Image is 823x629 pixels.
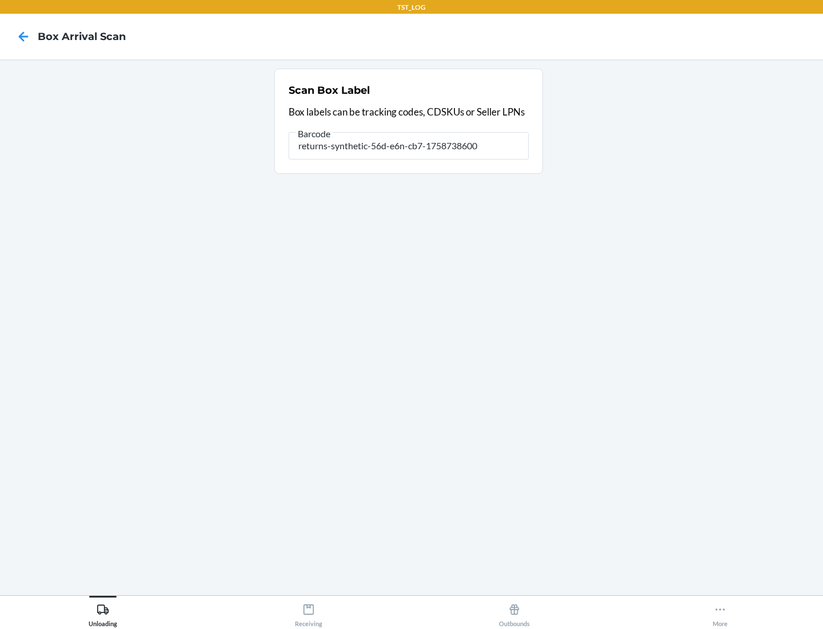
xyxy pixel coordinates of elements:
span: Barcode [296,128,332,140]
p: Box labels can be tracking codes, CDSKUs or Seller LPNs [289,105,529,120]
button: Receiving [206,596,411,627]
p: TST_LOG [397,2,426,13]
div: Unloading [89,599,117,627]
h2: Scan Box Label [289,83,370,98]
input: Barcode [289,132,529,160]
h4: Box Arrival Scan [38,29,126,44]
button: Outbounds [411,596,617,627]
div: More [713,599,728,627]
div: Receiving [295,599,322,627]
button: More [617,596,823,627]
div: Outbounds [499,599,530,627]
